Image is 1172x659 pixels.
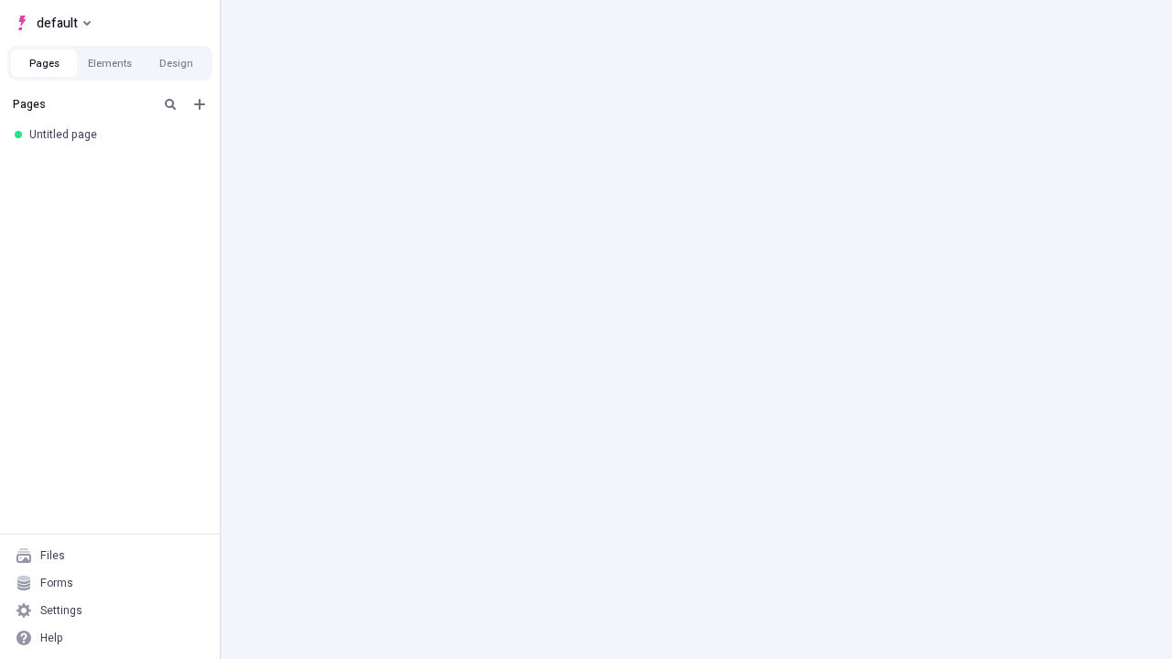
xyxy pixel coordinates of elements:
[77,49,143,77] button: Elements
[11,49,77,77] button: Pages
[29,127,198,142] div: Untitled page
[143,49,209,77] button: Design
[13,97,152,112] div: Pages
[189,93,211,115] button: Add new
[37,12,78,34] span: default
[40,631,63,645] div: Help
[7,9,98,37] button: Select site
[40,603,82,618] div: Settings
[40,576,73,590] div: Forms
[40,548,65,563] div: Files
